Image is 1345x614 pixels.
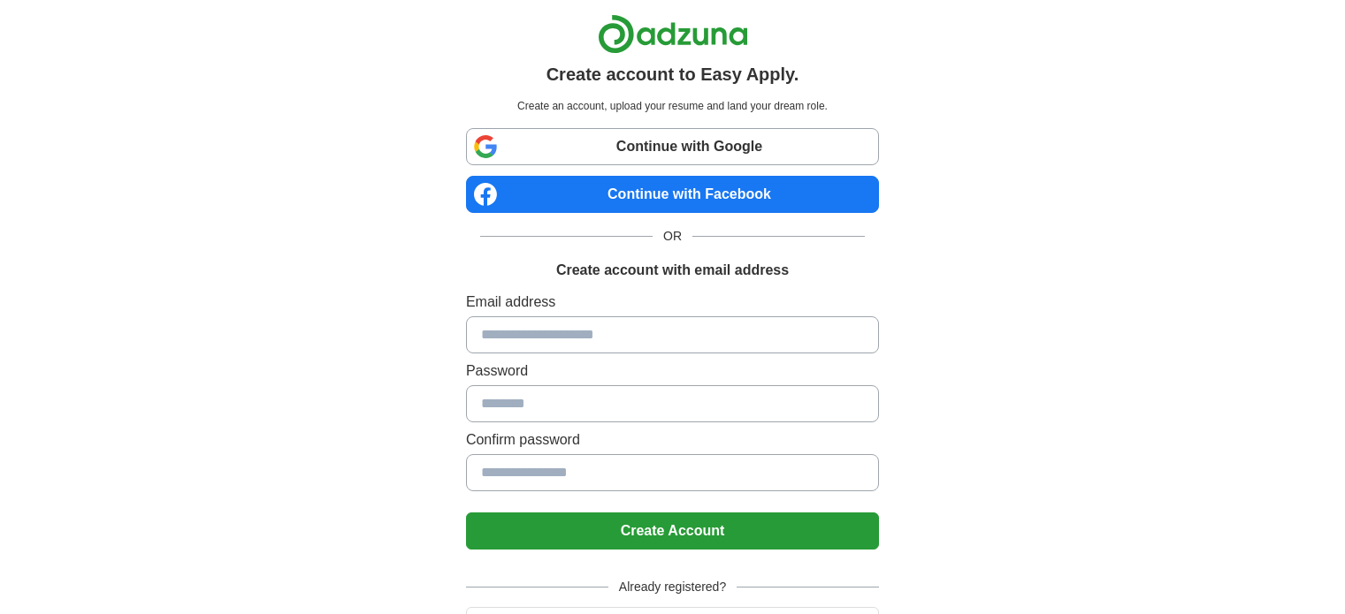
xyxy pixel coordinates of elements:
a: Continue with Facebook [466,176,879,213]
label: Password [466,360,879,382]
span: Already registered? [608,578,737,596]
label: Email address [466,292,879,313]
button: Create Account [466,512,879,550]
h1: Create account to Easy Apply. [546,61,799,87]
p: Create an account, upload your resume and land your dream role. [470,98,875,114]
span: OR [653,227,692,246]
label: Confirm password [466,429,879,451]
a: Continue with Google [466,128,879,165]
img: Adzuna logo [598,14,748,54]
h1: Create account with email address [556,260,789,281]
